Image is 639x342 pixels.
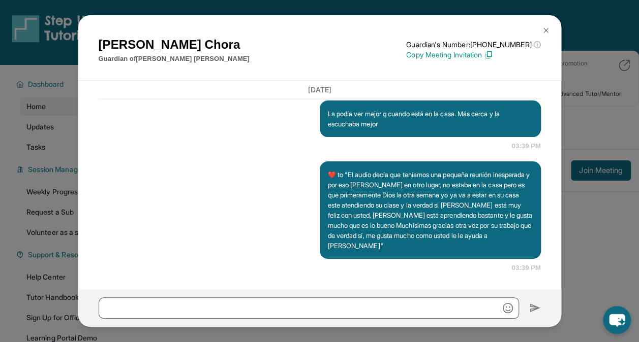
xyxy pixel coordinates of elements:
[512,141,541,151] span: 03:39 PM
[328,109,533,129] p: La podía ver mejor q cuando está en la casa. Más cerca y la escuchaba mejor
[99,54,250,64] p: Guardian of [PERSON_NAME] [PERSON_NAME]
[512,263,541,273] span: 03:39 PM
[328,169,533,251] p: ​❤️​ to “ El audio decía que teníamos una pequeña reunión inesperada y por eso [PERSON_NAME] en o...
[99,36,250,54] h1: [PERSON_NAME] Chora
[542,26,550,35] img: Close Icon
[603,306,631,334] button: chat-button
[406,40,540,50] p: Guardian's Number: [PHONE_NUMBER]
[99,85,541,95] h3: [DATE]
[484,50,493,59] img: Copy Icon
[503,303,513,313] img: Emoji
[529,302,541,314] img: Send icon
[533,40,540,50] span: ⓘ
[406,50,540,60] p: Copy Meeting Invitation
